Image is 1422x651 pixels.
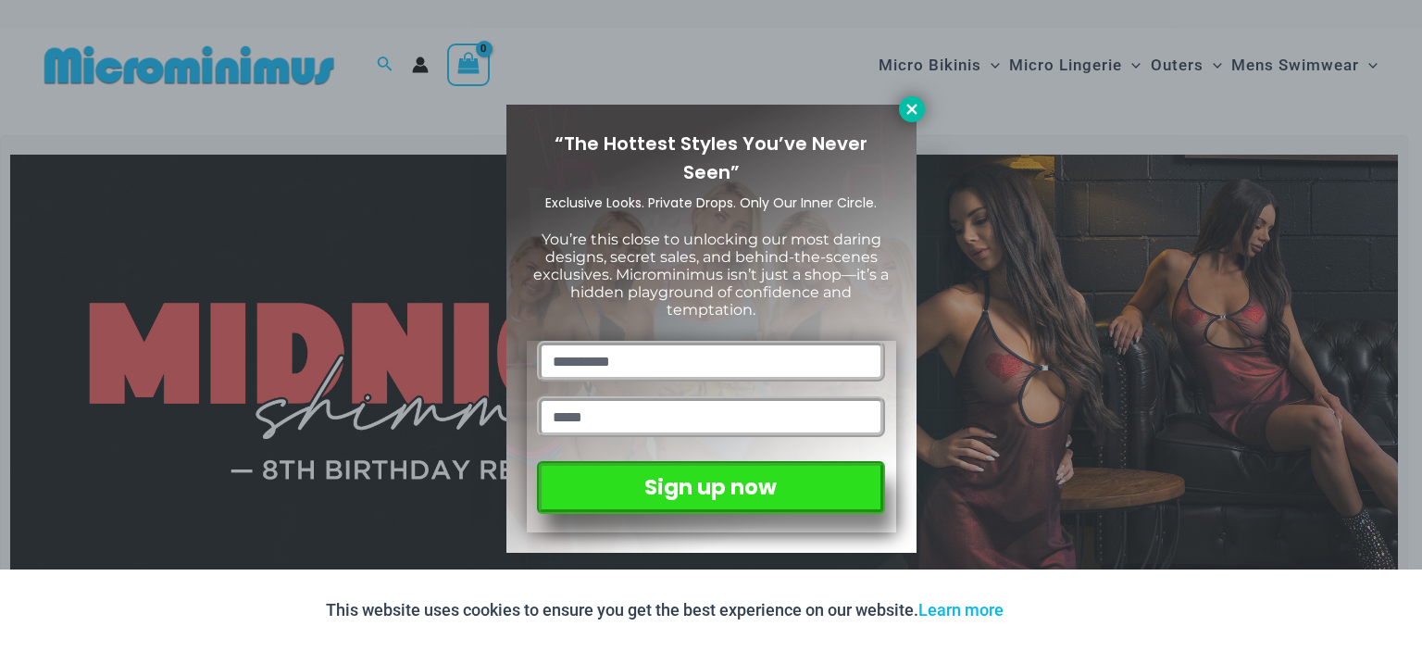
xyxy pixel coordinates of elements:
span: “The Hottest Styles You’ve Never Seen” [555,131,867,185]
button: Sign up now [537,461,884,514]
a: Learn more [918,600,1004,620]
button: Close [899,96,925,122]
span: Exclusive Looks. Private Drops. Only Our Inner Circle. [545,194,877,212]
button: Accept [1017,588,1096,632]
p: This website uses cookies to ensure you get the best experience on our website. [326,596,1004,624]
span: You’re this close to unlocking our most daring designs, secret sales, and behind-the-scenes exclu... [533,231,889,319]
